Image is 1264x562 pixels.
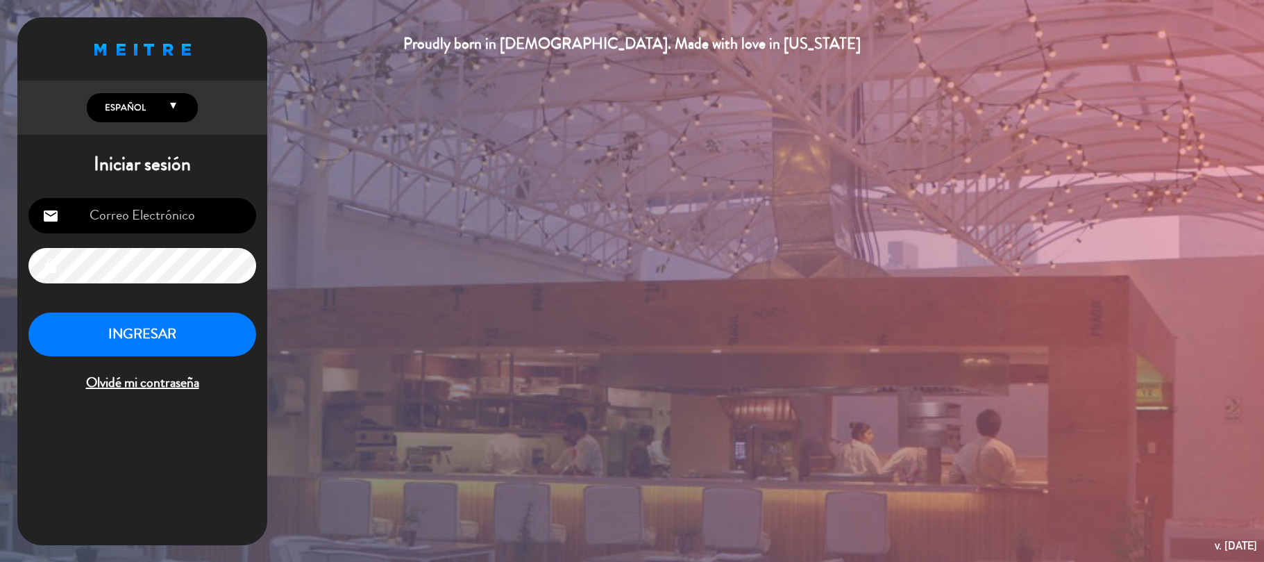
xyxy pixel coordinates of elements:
[17,153,267,176] h1: Iniciar sesión
[28,313,256,356] button: INGRESAR
[42,258,59,274] i: lock
[42,208,59,224] i: email
[101,101,146,115] span: Español
[1215,536,1257,555] div: v. [DATE]
[28,198,256,233] input: Correo Electrónico
[28,372,256,395] span: Olvidé mi contraseña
